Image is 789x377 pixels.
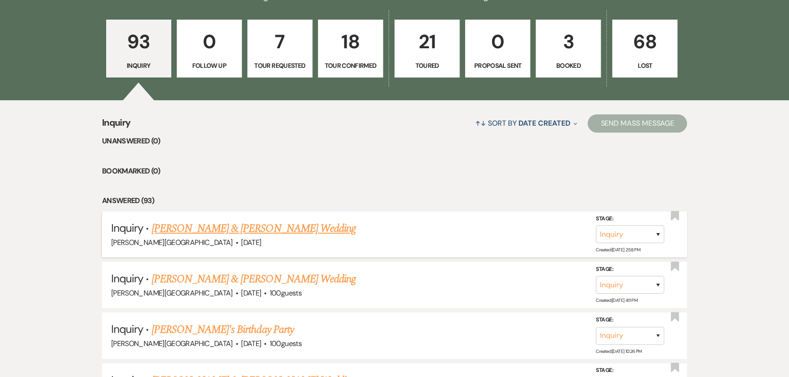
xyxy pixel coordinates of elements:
span: Inquiry [102,116,131,135]
p: 18 [324,26,377,57]
a: 3Booked [536,20,601,78]
button: Sort By Date Created [471,111,581,135]
a: [PERSON_NAME] & [PERSON_NAME] Wedding [152,271,356,287]
p: Lost [618,61,671,71]
span: Inquiry [111,271,143,285]
p: Tour Requested [253,61,307,71]
label: Stage: [596,366,664,376]
li: Answered (93) [102,195,687,207]
li: Unanswered (0) [102,135,687,147]
p: Inquiry [112,61,165,71]
span: [DATE] [241,238,261,247]
span: Created: [DATE] 2:58 PM [596,247,640,253]
a: 7Tour Requested [247,20,313,78]
a: [PERSON_NAME]'s Birthday Party [152,321,294,338]
li: Bookmarked (0) [102,165,687,177]
span: [PERSON_NAME][GEOGRAPHIC_DATA] [111,288,233,298]
p: 21 [400,26,454,57]
p: 68 [618,26,671,57]
span: 100 guests [270,339,302,348]
a: 68Lost [612,20,677,78]
p: Toured [400,61,454,71]
a: 0Proposal Sent [465,20,530,78]
a: [PERSON_NAME] & [PERSON_NAME] Wedding [152,220,356,237]
button: Send Mass Message [588,114,687,132]
a: 18Tour Confirmed [318,20,383,78]
label: Stage: [596,315,664,325]
span: Inquiry [111,322,143,336]
p: 0 [183,26,236,57]
span: Created: [DATE] 4:11 PM [596,297,637,303]
span: 100 guests [270,288,302,298]
p: 93 [112,26,165,57]
p: Tour Confirmed [324,61,377,71]
p: 7 [253,26,307,57]
span: ↑↓ [475,118,486,128]
p: Booked [542,61,595,71]
p: Proposal Sent [471,61,524,71]
label: Stage: [596,214,664,224]
p: Follow Up [183,61,236,71]
a: 21Toured [394,20,460,78]
span: [PERSON_NAME][GEOGRAPHIC_DATA] [111,238,233,247]
span: Date Created [518,118,570,128]
span: [DATE] [241,339,261,348]
a: 0Follow Up [177,20,242,78]
p: 0 [471,26,524,57]
p: 3 [542,26,595,57]
a: 93Inquiry [106,20,171,78]
span: [DATE] [241,288,261,298]
span: [PERSON_NAME][GEOGRAPHIC_DATA] [111,339,233,348]
label: Stage: [596,265,664,275]
span: Created: [DATE] 10:26 PM [596,348,641,354]
span: Inquiry [111,221,143,235]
